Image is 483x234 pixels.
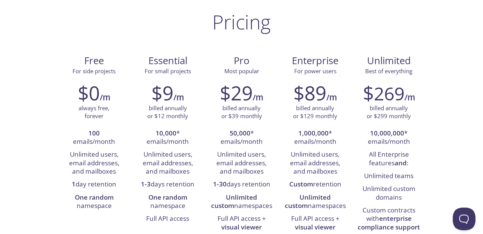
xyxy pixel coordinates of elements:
li: * emails/month [284,127,346,149]
span: 269 [374,81,404,106]
strong: One random [148,193,187,202]
p: billed annually or $39 monthly [221,104,262,120]
li: Unlimited users, email addresses, and mailboxes [63,148,125,178]
li: retention [284,178,346,191]
strong: 1 [72,180,76,188]
li: Unlimited custom domains [358,183,420,204]
p: billed annually or $12 monthly [147,104,188,120]
span: Free [63,54,125,67]
span: For side projects [73,67,116,75]
li: namespaces [210,191,273,213]
span: Most popular [224,67,259,75]
li: Custom contracts with [358,204,420,234]
span: For small projects [145,67,191,75]
li: Unlimited users, email addresses, and mailboxes [210,148,273,178]
p: billed annually or $299 monthly [367,104,411,120]
li: namespace [63,191,125,213]
li: Unlimited users, email addresses, and mailboxes [137,148,199,178]
strong: Custom [289,180,313,188]
li: * emails/month [137,127,199,149]
li: emails/month [63,127,125,149]
h2: $0 [78,82,100,104]
strong: 50,000 [230,129,250,137]
li: Unlimited teams [358,170,420,183]
li: Unlimited users, email addresses, and mailboxes [284,148,346,178]
strong: One random [75,193,114,202]
strong: visual viewer [221,223,262,231]
h6: /m [326,91,337,104]
p: always free, forever [79,104,110,120]
strong: 1-3 [141,180,151,188]
li: Full API access + [284,212,346,234]
strong: 10,000 [156,129,176,137]
span: Essential [137,54,199,67]
h2: $89 [293,82,326,104]
strong: 10,000,000 [370,129,404,137]
strong: Unlimited custom [285,193,331,210]
h2: $9 [151,82,173,104]
span: Pro [211,54,272,67]
li: day retention [63,178,125,191]
span: For power users [294,67,336,75]
span: Unlimited [367,54,411,67]
strong: 1-30 [213,180,227,188]
li: days retention [137,178,199,191]
strong: visual viewer [295,223,335,231]
li: namespace [137,191,199,213]
span: Enterprise [284,54,346,67]
li: * emails/month [358,127,420,149]
h2: $ [363,82,404,104]
li: Full API access + [210,212,273,234]
h1: Pricing [212,11,271,33]
iframe: Help Scout Beacon - Open [453,208,475,230]
strong: Unlimited custom [211,193,258,210]
h6: /m [404,91,415,104]
h2: $29 [220,82,253,104]
li: namespaces [284,191,346,213]
p: billed annually or $129 monthly [293,104,337,120]
strong: 1,000,000 [298,129,329,137]
span: Best of everything [365,67,412,75]
h6: /m [253,91,263,104]
h6: /m [173,91,184,104]
li: days retention [210,178,273,191]
strong: 100 [88,129,100,137]
h6: /m [100,91,110,104]
strong: enterprise compliance support [358,214,420,231]
strong: and [395,159,407,167]
li: Full API access [137,212,199,225]
li: All Enterprise features : [358,148,420,170]
li: * emails/month [210,127,273,149]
